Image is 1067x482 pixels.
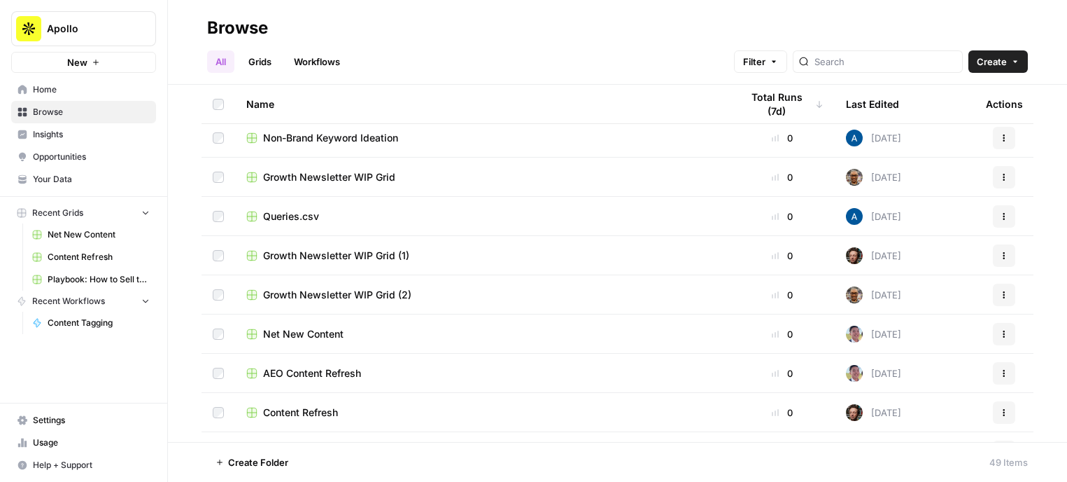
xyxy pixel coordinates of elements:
[263,170,395,184] span: Growth Newsletter WIP Grid
[741,327,824,341] div: 0
[11,146,156,168] a: Opportunities
[246,131,719,145] a: Non-Brand Keyword Ideation
[207,50,234,73] a: All
[11,291,156,312] button: Recent Workflows
[33,173,150,186] span: Your Data
[11,11,156,46] button: Workspace: Apollo
[246,327,719,341] a: Net New Content
[246,406,719,420] a: Content Refresh
[11,202,156,223] button: Recent Grids
[846,326,863,343] img: 99f2gcj60tl1tjps57nny4cf0tt1
[32,295,105,308] span: Recent Workflows
[33,128,150,141] span: Insights
[33,436,150,449] span: Usage
[263,131,398,145] span: Non-Brand Keyword Ideation
[11,101,156,123] a: Browse
[741,288,824,302] div: 0
[207,17,268,39] div: Browse
[846,287,901,303] div: [DATE]
[11,123,156,146] a: Insights
[741,249,824,263] div: 0
[33,106,150,118] span: Browse
[263,327,344,341] span: Net New Content
[846,130,863,146] img: he81ibor8lsei4p3qvg4ugbvimgp
[741,366,824,380] div: 0
[11,52,156,73] button: New
[846,130,901,146] div: [DATE]
[246,249,719,263] a: Growth Newsletter WIP Grid (1)
[48,273,150,286] span: Playbook: How to Sell to "X" Leads Grid
[32,207,83,219] span: Recent Grids
[11,432,156,454] a: Usage
[263,366,361,380] span: AEO Content Refresh
[11,409,156,432] a: Settings
[11,168,156,191] a: Your Data
[263,406,338,420] span: Content Refresh
[246,366,719,380] a: AEO Content Refresh
[16,16,41,41] img: Apollo Logo
[741,170,824,184] div: 0
[48,228,150,241] span: Net New Content
[743,55,765,69] span: Filter
[33,151,150,163] span: Opportunities
[33,459,150,471] span: Help + Support
[33,83,150,96] span: Home
[228,455,288,469] span: Create Folder
[846,208,901,225] div: [DATE]
[989,455,1028,469] div: 49 Items
[26,223,156,246] a: Net New Content
[741,85,824,123] div: Total Runs (7d)
[977,55,1007,69] span: Create
[846,404,863,421] img: xqyknumvwcwzrq9hj7fdf50g4vmx
[846,247,863,264] img: xqyknumvwcwzrq9hj7fdf50g4vmx
[846,85,899,123] div: Last Edited
[846,208,863,225] img: he81ibor8lsei4p3qvg4ugbvimgp
[246,209,719,223] a: Queries.csv
[48,251,150,263] span: Content Refresh
[986,85,1023,123] div: Actions
[48,317,150,329] span: Content Tagging
[846,287,863,303] img: 8ivot7l2pq4l44h1ec6c3jfbmivc
[846,169,901,186] div: [DATE]
[207,451,297,474] button: Create Folder
[246,170,719,184] a: Growth Newsletter WIP Grid
[968,50,1028,73] button: Create
[846,365,901,382] div: [DATE]
[67,55,87,69] span: New
[26,268,156,291] a: Playbook: How to Sell to "X" Leads Grid
[263,249,409,263] span: Growth Newsletter WIP Grid (1)
[263,209,319,223] span: Queries.csv
[741,406,824,420] div: 0
[246,288,719,302] a: Growth Newsletter WIP Grid (2)
[741,131,824,145] div: 0
[846,365,863,382] img: 99f2gcj60tl1tjps57nny4cf0tt1
[11,78,156,101] a: Home
[846,404,901,421] div: [DATE]
[11,454,156,476] button: Help + Support
[47,22,132,36] span: Apollo
[26,246,156,268] a: Content Refresh
[741,209,824,223] div: 0
[263,288,411,302] span: Growth Newsletter WIP Grid (2)
[33,414,150,427] span: Settings
[734,50,787,73] button: Filter
[26,312,156,334] a: Content Tagging
[814,55,956,69] input: Search
[240,50,280,73] a: Grids
[846,169,863,186] img: 8ivot7l2pq4l44h1ec6c3jfbmivc
[846,247,901,264] div: [DATE]
[846,326,901,343] div: [DATE]
[285,50,348,73] a: Workflows
[246,85,719,123] div: Name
